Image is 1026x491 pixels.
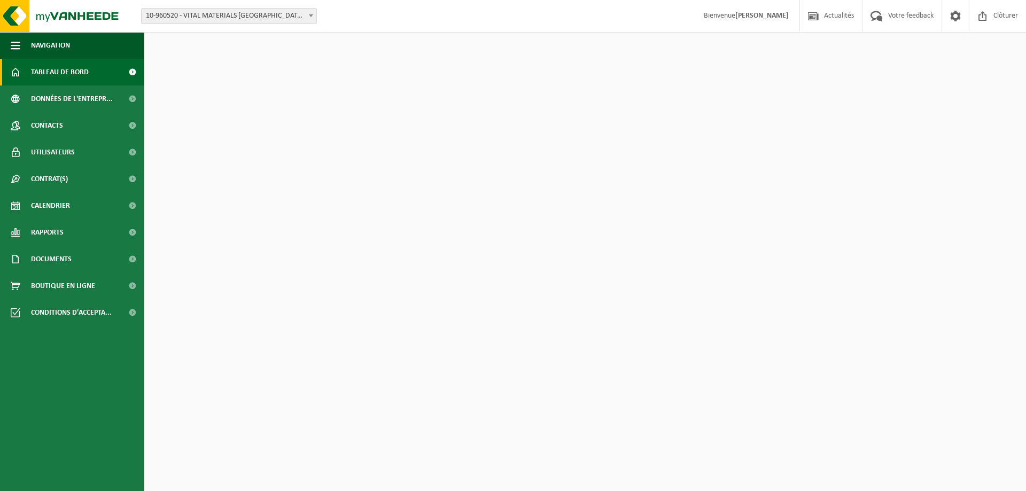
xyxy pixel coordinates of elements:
span: Données de l'entrepr... [31,85,113,112]
span: Navigation [31,32,70,59]
span: Contrat(s) [31,166,68,192]
strong: [PERSON_NAME] [735,12,789,20]
span: Boutique en ligne [31,272,95,299]
span: Tableau de bord [31,59,89,85]
span: 10-960520 - VITAL MATERIALS BELGIUM S.A. - TILLY [142,9,316,24]
span: Conditions d'accepta... [31,299,112,326]
span: Utilisateurs [31,139,75,166]
span: Rapports [31,219,64,246]
span: Calendrier [31,192,70,219]
span: 10-960520 - VITAL MATERIALS BELGIUM S.A. - TILLY [141,8,317,24]
span: Contacts [31,112,63,139]
span: Documents [31,246,72,272]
